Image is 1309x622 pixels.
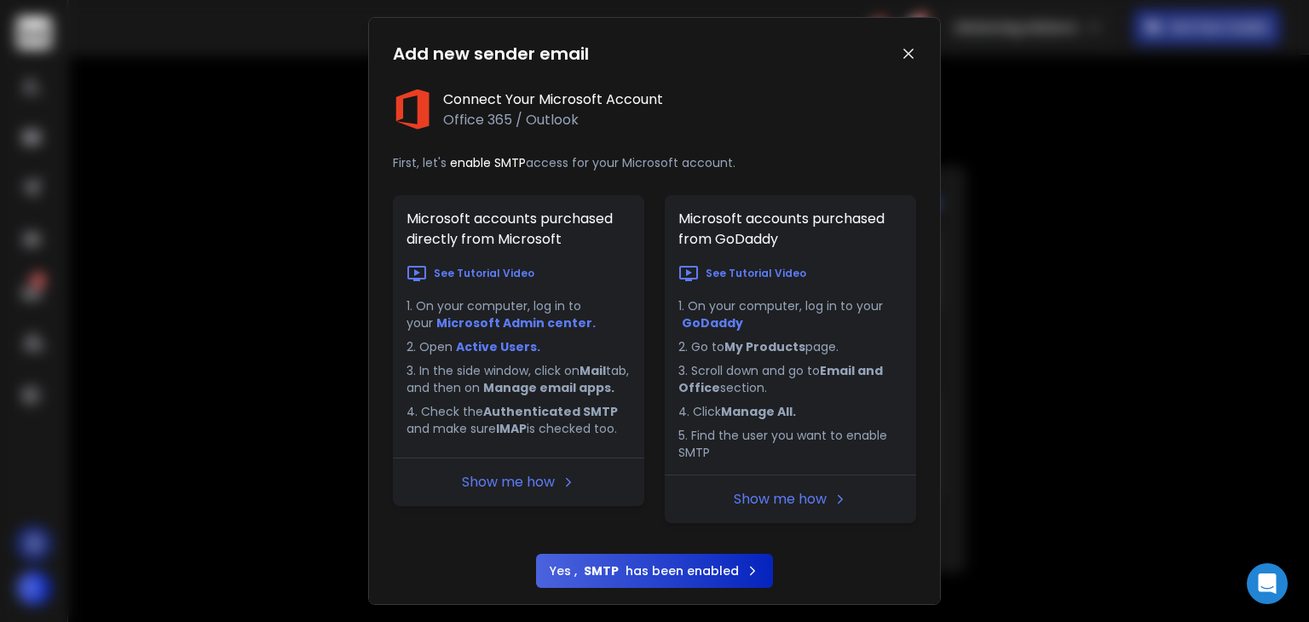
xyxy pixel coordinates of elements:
li: 1. On your computer, log in to your [407,297,631,331]
li: 5. Find the user you want to enable SMTP [678,427,902,461]
b: Email and Office [678,362,885,396]
b: Manage All. [721,403,796,420]
li: 4. Click [678,403,902,420]
div: Open Intercom Messenger [1247,563,1288,604]
b: IMAP [496,420,527,437]
li: 4. Check the and make sure is checked too. [407,403,631,437]
li: 3. In the side window, click on tab, and then on [407,362,631,396]
p: See Tutorial Video [706,267,806,280]
h1: Add new sender email [393,42,589,66]
h1: Microsoft accounts purchased directly from Microsoft [393,195,644,263]
span: enable SMTP [450,154,526,171]
a: GoDaddy [682,314,743,331]
h1: Microsoft accounts purchased from GoDaddy [665,195,916,263]
li: 1. On your computer, log in to your [678,297,902,331]
li: 2. Go to page. [678,338,902,355]
a: Show me how [734,489,827,509]
a: Active Users. [456,338,540,355]
b: My Products [724,338,805,355]
p: Office 365 / Outlook [443,110,663,130]
a: Show me how [462,472,555,492]
button: Yes ,SMTPhas been enabled [536,554,773,588]
h1: Connect Your Microsoft Account [443,89,663,110]
li: 2. Open [407,338,631,355]
b: Authenticated SMTP [483,403,618,420]
p: First, let's access for your Microsoft account. [393,154,916,171]
a: Microsoft Admin center. [436,314,596,331]
p: See Tutorial Video [434,267,534,280]
li: 3. Scroll down and go to section. [678,362,902,396]
b: SMTP [584,562,619,579]
b: Mail [580,362,606,379]
b: Manage email apps. [483,379,614,396]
